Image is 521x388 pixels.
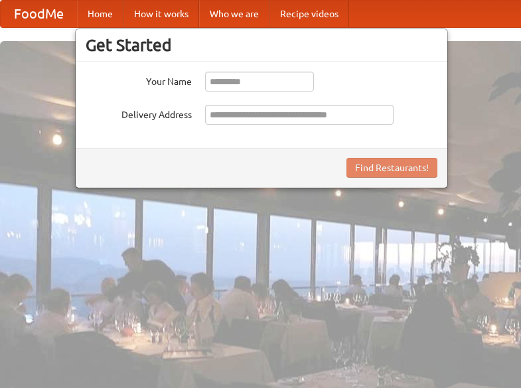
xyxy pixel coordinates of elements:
[346,158,437,178] button: Find Restaurants!
[77,1,123,27] a: Home
[86,35,437,55] h3: Get Started
[86,72,192,88] label: Your Name
[123,1,199,27] a: How it works
[199,1,269,27] a: Who we are
[86,105,192,121] label: Delivery Address
[1,1,77,27] a: FoodMe
[269,1,349,27] a: Recipe videos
